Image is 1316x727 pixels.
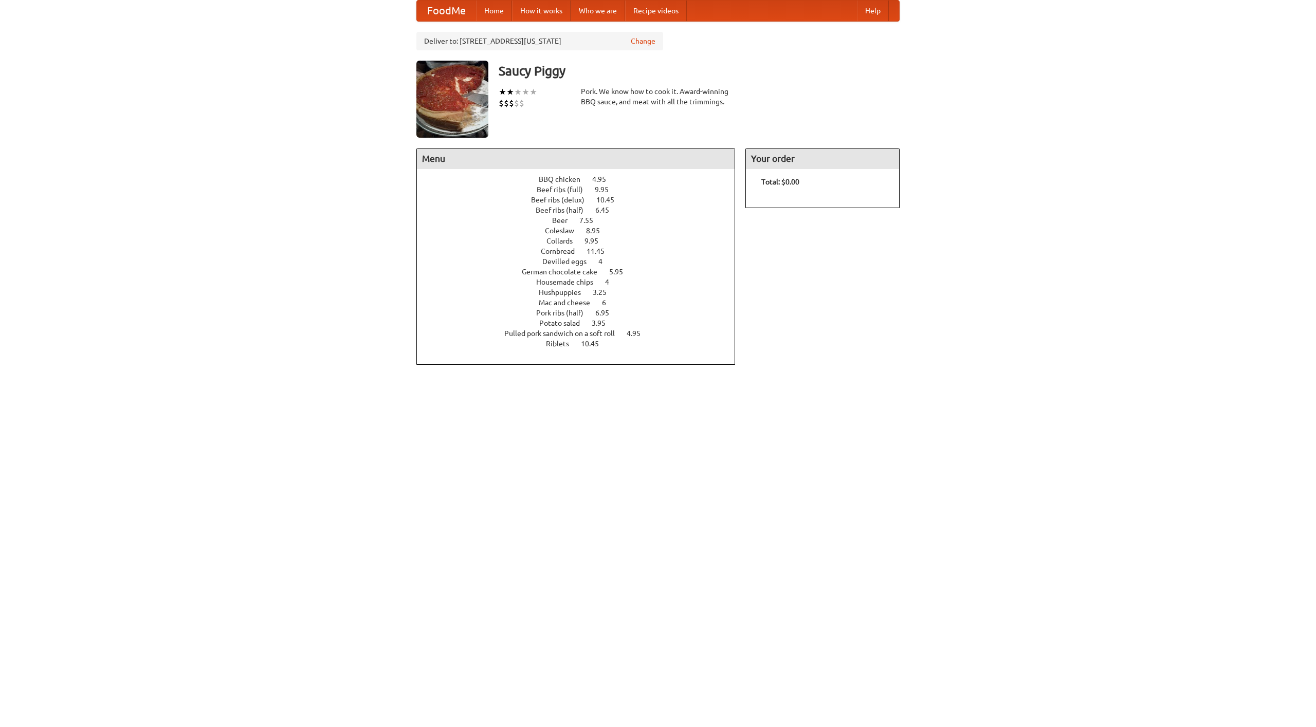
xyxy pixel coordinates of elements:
a: Beef ribs (full) 9.95 [537,185,628,194]
span: Pork ribs (half) [536,309,594,317]
span: 5.95 [609,268,633,276]
li: $ [519,98,524,109]
span: Beer [552,216,578,225]
span: Beef ribs (full) [537,185,593,194]
span: 8.95 [586,227,610,235]
a: Recipe videos [625,1,687,21]
a: Coleslaw 8.95 [545,227,619,235]
a: Pork ribs (half) 6.95 [536,309,628,317]
div: Deliver to: [STREET_ADDRESS][US_STATE] [416,32,663,50]
a: Housemade chips 4 [536,278,628,286]
span: Hushpuppies [539,288,591,296]
span: 9.95 [595,185,619,194]
span: 6 [602,299,616,307]
li: $ [504,98,509,109]
span: Devilled eggs [542,257,597,266]
span: Coleslaw [545,227,584,235]
span: Collards [546,237,583,245]
li: ★ [506,86,514,98]
a: Pulled pork sandwich on a soft roll 4.95 [504,329,660,338]
li: ★ [529,86,537,98]
span: 3.25 [593,288,617,296]
a: Change [631,36,655,46]
span: Riblets [546,340,579,348]
h3: Saucy Piggy [499,61,900,81]
span: 4.95 [627,329,651,338]
span: Potato salad [539,319,590,327]
span: Cornbread [541,247,585,255]
a: Hushpuppies 3.25 [539,288,626,296]
a: Beer 7.55 [552,216,612,225]
span: Pulled pork sandwich on a soft roll [504,329,625,338]
span: Mac and cheese [539,299,600,307]
span: 4 [598,257,613,266]
div: Pork. We know how to cook it. Award-winning BBQ sauce, and meat with all the trimmings. [581,86,735,107]
a: Collards 9.95 [546,237,617,245]
a: Devilled eggs 4 [542,257,622,266]
a: German chocolate cake 5.95 [522,268,642,276]
span: 3.95 [592,319,616,327]
li: $ [514,98,519,109]
li: ★ [499,86,506,98]
span: 6.95 [595,309,619,317]
a: BBQ chicken 4.95 [539,175,625,183]
a: Help [857,1,889,21]
span: 4 [605,278,619,286]
span: Beef ribs (half) [536,206,594,214]
b: Total: $0.00 [761,178,799,186]
a: Mac and cheese 6 [539,299,625,307]
h4: Menu [417,148,735,169]
a: Cornbread 11.45 [541,247,624,255]
a: Potato salad 3.95 [539,319,625,327]
span: German chocolate cake [522,268,608,276]
a: Riblets 10.45 [546,340,618,348]
a: Home [476,1,512,21]
span: 9.95 [584,237,609,245]
span: Beef ribs (delux) [531,196,595,204]
h4: Your order [746,148,899,169]
span: 7.55 [579,216,604,225]
span: BBQ chicken [539,175,591,183]
span: 11.45 [587,247,615,255]
a: How it works [512,1,571,21]
span: 4.95 [592,175,616,183]
span: 10.45 [581,340,609,348]
a: Beef ribs (delux) 10.45 [531,196,633,204]
span: 10.45 [596,196,625,204]
a: Who we are [571,1,625,21]
span: Housemade chips [536,278,604,286]
li: $ [499,98,504,109]
a: FoodMe [417,1,476,21]
a: Beef ribs (half) 6.45 [536,206,628,214]
li: ★ [522,86,529,98]
li: ★ [514,86,522,98]
span: 6.45 [595,206,619,214]
li: $ [509,98,514,109]
img: angular.jpg [416,61,488,138]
